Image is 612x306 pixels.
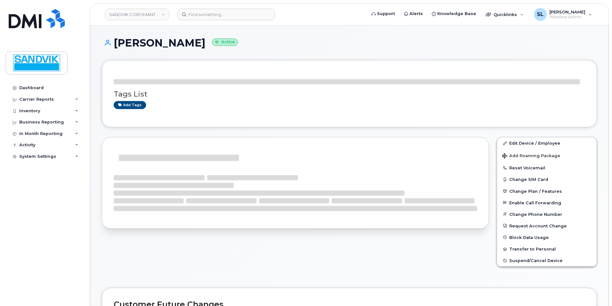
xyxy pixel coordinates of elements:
[497,208,597,220] button: Change Phone Number
[509,200,561,205] span: Enable Call Forwarding
[497,255,597,266] button: Suspend/Cancel Device
[497,197,597,208] button: Enable Call Forwarding
[497,243,597,255] button: Transfer to Personal
[509,189,562,193] span: Change Plan / Features
[212,38,238,46] small: Active
[509,258,563,263] span: Suspend/Cancel Device
[114,90,585,98] h3: Tags List
[114,101,146,109] a: Add tags
[497,185,597,197] button: Change Plan / Features
[497,137,597,149] a: Edit Device / Employee
[497,220,597,232] button: Request Account Change
[497,174,597,185] button: Change SIM Card
[102,37,597,48] h1: [PERSON_NAME]
[497,232,597,243] button: Block Data Usage
[497,149,597,162] button: Add Roaming Package
[497,162,597,174] button: Reset Voicemail
[502,153,560,159] span: Add Roaming Package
